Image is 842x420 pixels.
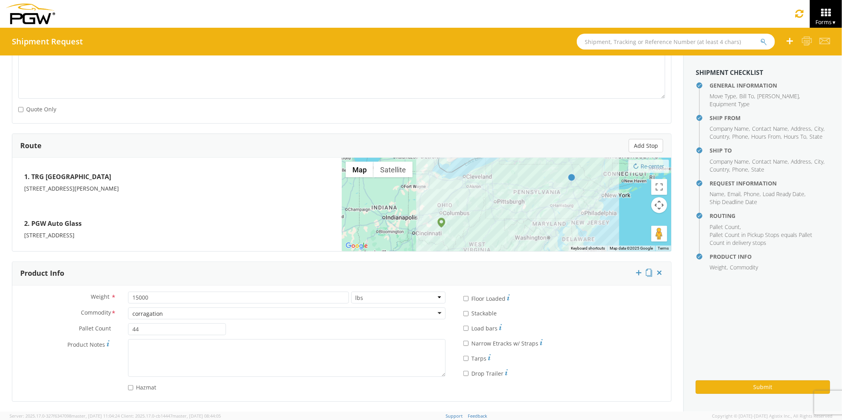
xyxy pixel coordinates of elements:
[710,190,725,198] li: ,
[463,308,498,317] label: Stackable
[814,158,825,166] li: ,
[727,190,741,198] span: Email
[79,325,111,334] span: Pallet Count
[10,413,120,419] span: Server: 2025.17.0-327f6347098
[6,4,55,24] img: pgw-form-logo-1aaa8060b1cc70fad034.png
[710,125,749,132] span: Company Name
[809,133,823,140] span: State
[751,166,764,173] span: State
[744,190,761,198] li: ,
[24,231,75,239] span: [STREET_ADDRESS]
[710,180,830,186] h4: Request Information
[739,92,754,100] span: Bill To
[121,413,221,419] span: Client: 2025.17.0-cb14447
[732,133,748,140] span: Phone
[696,68,763,77] strong: Shipment Checklist
[463,323,502,332] label: Load bars
[784,133,806,140] span: Hours To
[346,162,373,178] button: Show street map
[20,142,42,150] h3: Route
[67,341,105,348] span: Product Notes
[710,263,728,271] li: ,
[18,104,58,113] label: Quote Only
[752,158,789,166] li: ,
[463,371,469,376] input: Drop Trailer
[710,100,750,108] span: Equipment Type
[344,241,370,251] img: Google
[744,190,760,198] span: Phone
[727,190,742,198] li: ,
[172,413,221,419] span: master, [DATE] 08:44:05
[751,133,781,140] span: Hours From
[128,382,158,391] label: Hazmat
[463,296,469,301] input: Floor Loaded
[12,37,83,46] h4: Shipment Request
[710,198,757,206] span: Ship Deadline Date
[710,92,737,100] li: ,
[463,326,469,331] input: Load bars
[132,310,163,318] div: corragation
[710,166,729,173] span: Country
[710,254,830,260] h4: Product Info
[651,197,667,213] button: Map camera controls
[710,263,727,271] span: Weight
[463,353,491,363] label: Tarps
[710,213,830,219] h4: Routing
[763,190,804,198] span: Load Ready Date
[832,19,836,26] span: ▼
[610,246,653,250] span: Map data ©2025 Google
[710,82,830,88] h4: General Information
[712,413,832,419] span: Copyright © [DATE]-[DATE] Agistix Inc., All Rights Reserved
[463,341,469,346] input: Narrow Etracks w/ Straps
[751,133,782,141] li: ,
[752,125,788,132] span: Contact Name
[710,92,736,100] span: Move Type
[730,263,758,271] span: Commodity
[784,133,808,141] li: ,
[791,125,811,132] span: Address
[710,147,830,153] h4: Ship To
[18,107,23,112] input: Quote Only
[710,223,741,231] li: ,
[571,246,605,251] button: Keyboard shortcuts
[463,311,469,316] input: Stackable
[128,385,133,390] input: Hazmat
[629,139,663,153] button: Add Stop
[651,226,667,242] button: Drag Pegman onto the map to open Street View
[710,166,730,174] li: ,
[814,158,823,165] span: City
[696,380,830,394] button: Submit
[468,413,487,419] a: Feedback
[20,269,64,277] h3: Product Info
[752,125,789,133] li: ,
[651,179,667,195] button: Toggle fullscreen view
[815,18,836,26] span: Forms
[710,133,730,141] li: ,
[710,190,724,198] span: Name
[710,158,749,165] span: Company Name
[24,170,330,185] h4: 1. TRG [GEOGRAPHIC_DATA]
[710,223,740,231] span: Pallet Count
[463,356,469,361] input: Tarps
[791,125,812,133] li: ,
[463,338,543,347] label: Narrow Etracks w/ Straps
[814,125,823,132] span: City
[658,246,669,250] a: Terms
[463,368,508,378] label: Drop Trailer
[577,34,775,50] input: Shipment, Tracking or Reference Number (at least 4 chars)
[446,413,463,419] a: Support
[732,166,748,173] span: Phone
[757,92,800,100] li: ,
[71,413,120,419] span: master, [DATE] 11:04:24
[732,166,749,174] li: ,
[814,125,825,133] li: ,
[91,293,109,300] span: Weight
[373,162,413,178] button: Show satellite imagery
[752,158,788,165] span: Contact Name
[710,125,750,133] li: ,
[463,293,510,303] label: Floor Loaded
[710,133,729,140] span: Country
[81,309,111,318] span: Commodity
[24,185,119,192] span: [STREET_ADDRESS][PERSON_NAME]
[791,158,811,165] span: Address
